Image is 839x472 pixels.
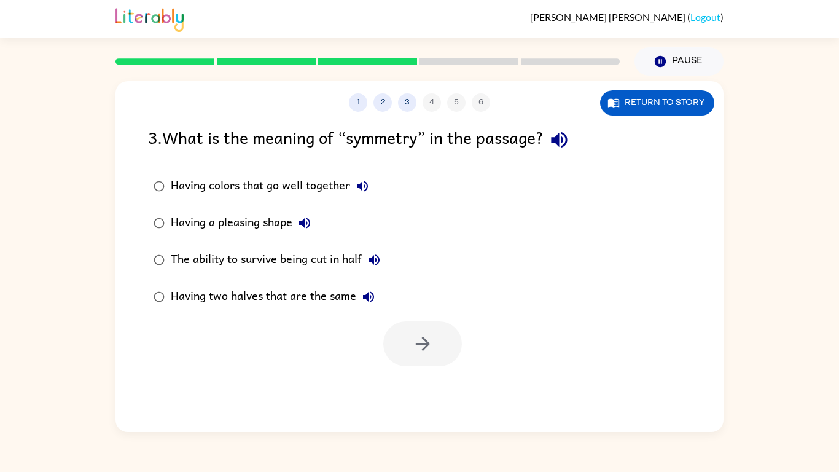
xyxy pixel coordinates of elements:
button: Pause [634,47,724,76]
div: 3 . What is the meaning of “symmetry” in the passage? [148,124,691,155]
div: ( ) [530,11,724,23]
button: 1 [349,93,367,112]
img: Literably [115,5,184,32]
span: [PERSON_NAME] [PERSON_NAME] [530,11,687,23]
div: Having two halves that are the same [171,285,381,309]
button: The ability to survive being cut in half [362,248,386,272]
a: Logout [690,11,720,23]
button: Having a pleasing shape [292,211,317,235]
button: 2 [373,93,392,112]
button: Having two halves that are the same [356,285,381,309]
button: Having colors that go well together [350,174,375,199]
div: Having a pleasing shape [171,211,317,235]
button: 3 [398,93,416,112]
button: Return to story [600,90,714,116]
div: The ability to survive being cut in half [171,248,386,272]
div: Having colors that go well together [171,174,375,199]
